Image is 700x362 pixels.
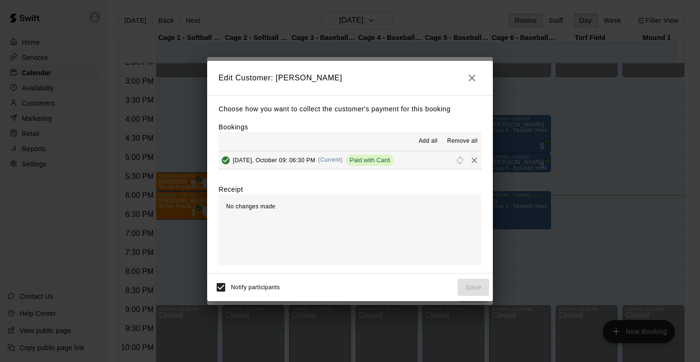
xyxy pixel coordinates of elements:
p: Choose how you want to collect the customer's payment for this booking [219,103,481,115]
h2: Edit Customer: [PERSON_NAME] [207,61,493,95]
span: Paid with Card [346,157,394,164]
button: Add all [413,134,443,149]
span: Reschedule [453,156,467,163]
button: Added & Paid[DATE], October 09: 06:30 PM(Current)Paid with CardRescheduleRemove [219,151,481,169]
button: Remove all [443,134,481,149]
span: Add all [419,137,438,146]
label: Receipt [219,185,243,194]
span: (Current) [318,157,343,163]
span: Remove [467,156,481,163]
label: Bookings [219,123,248,131]
span: No changes made [226,203,275,210]
span: Notify participants [231,284,280,291]
button: Added & Paid [219,153,233,167]
span: Remove all [447,137,478,146]
span: [DATE], October 09: 06:30 PM [233,157,315,163]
